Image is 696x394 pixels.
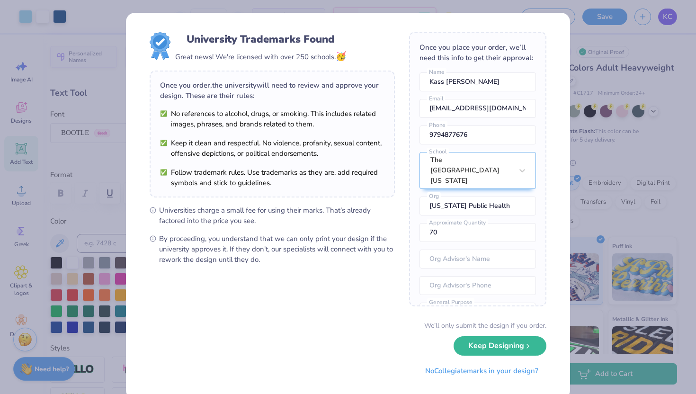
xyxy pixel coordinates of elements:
[419,197,536,215] input: Org
[454,336,546,356] button: Keep Designing
[424,321,546,331] div: We’ll only submit the design if you order.
[419,276,536,295] input: Org Advisor's Phone
[419,250,536,269] input: Org Advisor's Name
[187,32,335,47] div: University Trademarks Found
[430,155,513,186] div: The [GEOGRAPHIC_DATA][US_STATE]
[160,80,384,101] div: Once you order, the university will need to review and approve your design. These are their rules:
[336,51,346,62] span: 🥳
[419,99,536,118] input: Email
[159,205,395,226] span: Universities charge a small fee for using their marks. That’s already factored into the price you...
[150,32,170,60] img: License badge
[419,42,536,63] div: Once you place your order, we’ll need this info to get their approval:
[419,223,536,242] input: Approximate Quantity
[160,108,384,129] li: No references to alcohol, drugs, or smoking. This includes related images, phrases, and brands re...
[419,72,536,91] input: Name
[419,125,536,144] input: Phone
[175,50,346,63] div: Great news! We're licensed with over 250 schools.
[417,361,546,381] button: NoCollegiatemarks in your design?
[159,233,395,265] span: By proceeding, you understand that we can only print your design if the university approves it. I...
[160,167,384,188] li: Follow trademark rules. Use trademarks as they are, add required symbols and stick to guidelines.
[160,138,384,159] li: Keep it clean and respectful. No violence, profanity, sexual content, offensive depictions, or po...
